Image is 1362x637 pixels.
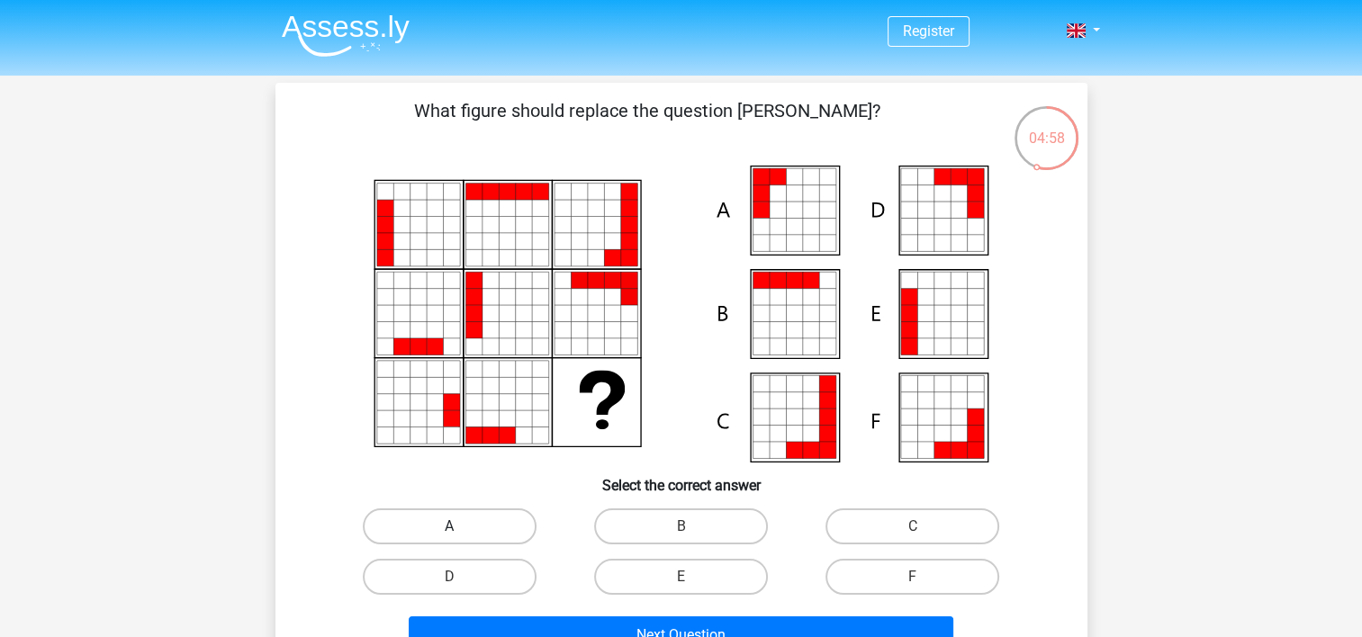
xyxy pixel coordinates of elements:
p: What figure should replace the question [PERSON_NAME]? [304,97,991,151]
img: Assessly [282,14,410,57]
h6: Select the correct answer [304,462,1059,494]
label: E [594,559,768,595]
label: C [825,508,999,544]
a: Register [903,22,954,40]
label: F [825,559,999,595]
label: D [363,559,537,595]
div: 04:58 [1013,104,1080,149]
label: B [594,508,768,544]
label: A [363,508,537,544]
